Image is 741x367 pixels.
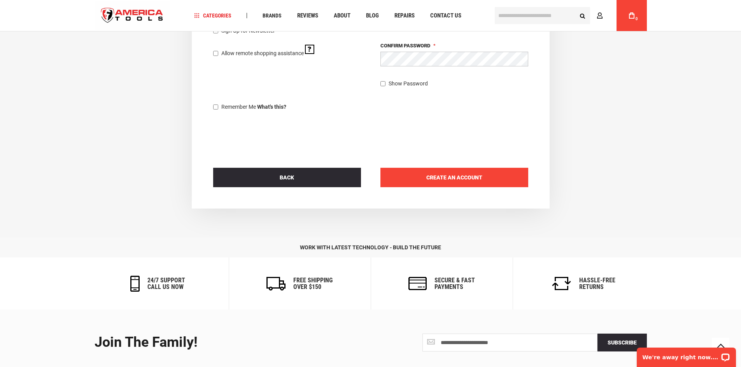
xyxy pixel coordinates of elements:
span: Show Password [389,80,428,87]
span: About [334,13,350,19]
span: Remember Me [221,104,256,110]
h6: secure & fast payments [434,277,475,290]
a: Repairs [391,10,418,21]
a: Contact Us [427,10,465,21]
a: Brands [259,10,285,21]
span: Back [280,174,294,181]
button: Subscribe [597,334,647,351]
span: Repairs [394,13,415,19]
a: store logo [95,1,170,30]
span: Contact Us [430,13,461,19]
iframe: reCAPTCHA [213,122,331,152]
strong: What's this? [257,104,286,110]
button: Create an Account [380,168,528,187]
a: Back [213,168,361,187]
a: Categories [191,10,235,21]
span: Blog [366,13,379,19]
img: America Tools [95,1,170,30]
h6: Free Shipping Over $150 [293,277,333,290]
div: Join the Family! [95,335,365,350]
span: Create an Account [426,174,482,181]
span: Confirm Password [380,43,430,49]
span: Categories [194,13,231,18]
span: Brands [263,13,282,18]
span: Reviews [297,13,318,19]
a: About [330,10,354,21]
h6: Hassle-Free Returns [579,277,615,290]
span: 0 [636,17,638,21]
a: Reviews [294,10,322,21]
h6: 24/7 support call us now [147,277,185,290]
iframe: LiveChat chat widget [632,343,741,367]
a: Blog [363,10,382,21]
span: Allow remote shopping assistance [221,50,304,56]
button: Search [575,8,590,23]
span: Subscribe [608,339,637,346]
